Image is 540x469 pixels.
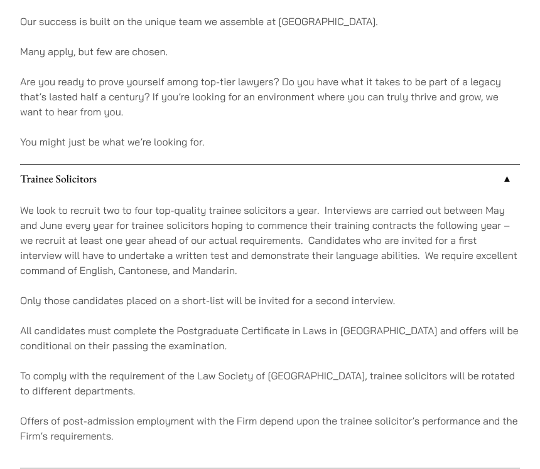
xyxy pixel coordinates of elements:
p: Our success is built on the unique team we assemble at [GEOGRAPHIC_DATA]. [20,14,520,29]
p: You might just be what we’re looking for. [20,134,520,149]
p: Are you ready to prove yourself among top-tier lawyers? Do you have what it takes to be part of a... [20,74,520,119]
p: Offers of post-admission employment with the Firm depend upon the trainee solicitor’s performance... [20,413,520,443]
p: Only those candidates placed on a short-list will be invited for a second interview. [20,293,520,308]
a: Trainee Solicitors [20,165,520,194]
p: We look to recruit two to four top-quality trainee solicitors a year. Interviews are carried out ... [20,203,520,278]
div: Trainee Solicitors [20,194,520,467]
p: Many apply, but few are chosen. [20,44,520,59]
p: All candidates must complete the Postgraduate Certificate in Laws in [GEOGRAPHIC_DATA] and offers... [20,323,520,353]
p: To comply with the requirement of the Law Society of [GEOGRAPHIC_DATA], trainee solicitors will b... [20,368,520,398]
